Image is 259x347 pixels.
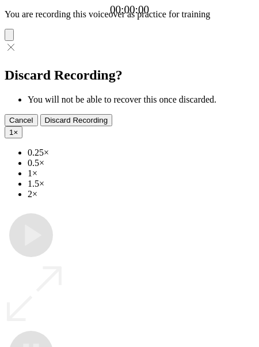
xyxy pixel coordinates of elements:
h2: Discard Recording? [5,67,254,83]
li: 2× [28,189,254,199]
p: You are recording this voiceover as practice for training [5,9,254,20]
li: 0.5× [28,158,254,168]
button: 1× [5,126,22,138]
a: 00:00:00 [110,3,149,16]
li: You will not be able to recover this once discarded. [28,95,254,105]
li: 1× [28,168,254,179]
button: Cancel [5,114,38,126]
li: 1.5× [28,179,254,189]
button: Discard Recording [40,114,113,126]
span: 1 [9,128,13,137]
li: 0.25× [28,148,254,158]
